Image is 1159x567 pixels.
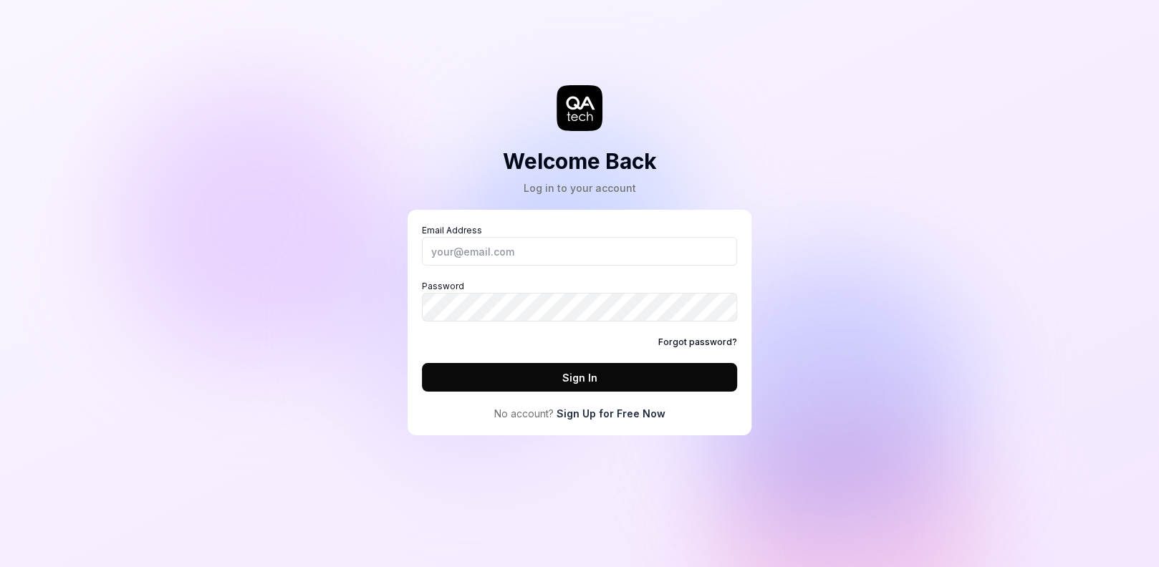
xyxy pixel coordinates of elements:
h2: Welcome Back [503,145,657,178]
label: Password [422,280,737,321]
input: Password [422,293,737,321]
label: Email Address [422,224,737,266]
div: Log in to your account [503,180,657,195]
button: Sign In [422,363,737,392]
span: No account? [494,406,554,421]
a: Sign Up for Free Now [557,406,665,421]
a: Forgot password? [658,336,737,349]
input: Email Address [422,237,737,266]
